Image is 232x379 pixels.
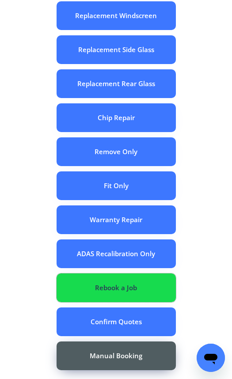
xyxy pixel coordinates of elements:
[57,103,176,132] button: Chip Repair
[57,1,176,30] button: Replacement Windscreen
[57,273,176,302] button: Rebook a Job
[57,137,176,166] button: Remove Only
[57,171,176,200] button: Fit Only
[57,205,176,234] button: Warranty Repair
[57,239,176,268] button: ADAS Recalibration Only
[197,344,225,372] iframe: Button to launch messaging window
[57,69,176,98] button: Replacement Rear Glass
[57,307,176,336] button: Confirm Quotes
[57,35,176,64] button: Replacement Side Glass
[57,341,176,370] button: Manual Booking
